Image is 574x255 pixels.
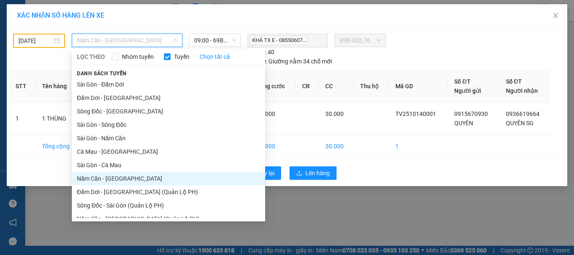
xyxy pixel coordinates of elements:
span: TV2510140001 [395,110,436,117]
a: Chọn tất cả [200,52,230,61]
span: QUYÊN SG [506,120,534,126]
span: 09:00 - 69B-002.76 [194,34,236,47]
li: Cà Mau - [GEOGRAPHIC_DATA] [72,145,265,158]
li: Năm Căn - [GEOGRAPHIC_DATA] (Quản Lộ PH) [72,212,265,226]
li: Sài Gòn - Sông Đốc [72,118,265,131]
span: 30.000 [257,110,275,117]
span: Danh sách tuyến [72,70,132,77]
th: Thu hộ [353,70,389,103]
span: Số ĐT [454,78,470,85]
td: 1 THÙNG [35,103,80,135]
th: CC [319,70,353,103]
li: Sài Gòn - Năm Căn [72,131,265,145]
span: 0915670930 [454,110,488,117]
th: CR [295,70,319,103]
button: Close [544,4,567,28]
li: 85 [PERSON_NAME] [4,18,160,29]
span: 69B-002.76 [340,34,381,47]
td: 30.000 [319,135,353,158]
th: STT [9,70,35,103]
span: phone [48,31,55,37]
input: 13/10/2025 [18,36,52,45]
td: 1 [389,135,448,158]
span: 0936619664 [506,110,540,117]
button: uploadLên hàng [290,166,337,180]
th: Tổng cước [250,70,295,103]
div: 40 [248,47,274,57]
li: Đầm Dơi - [GEOGRAPHIC_DATA] (Quản Lộ PH) [72,185,265,199]
span: Tuyến [171,52,193,61]
li: Sài Gòn - Cà Mau [72,158,265,172]
span: Năm Căn - Sài Gòn [77,34,177,47]
span: Người gửi [454,87,481,94]
td: 1 [9,103,35,135]
span: Lên hàng [305,168,330,178]
li: Sài Gòn - Đầm Dơi [72,78,265,91]
span: environment [48,20,55,27]
th: Mã GD [389,70,448,103]
li: Đầm Dơi - [GEOGRAPHIC_DATA] [72,91,265,105]
span: down [173,38,178,43]
b: GỬI : Văn phòng [PERSON_NAME] [4,53,95,85]
td: 30.000 [250,135,295,158]
td: Tổng cộng [35,135,80,158]
li: Sông Đốc - Sài Gòn (Quản Lộ PH) [72,199,265,212]
span: XÁC NHẬN SỐ HÀNG LÊN XE [17,11,104,19]
span: Nhóm tuyến [118,52,157,61]
span: Số ghế: [248,47,266,57]
li: Năm Căn - [GEOGRAPHIC_DATA] [72,172,265,185]
span: Số ĐT [506,78,522,85]
th: Tên hàng [35,70,80,103]
span: close [552,12,559,19]
span: 30.000 [325,110,344,117]
span: upload [296,170,302,177]
span: QUYÊN [454,120,473,126]
span: LỌC THEO [77,52,105,61]
li: 02839.63.63.63 [4,29,160,39]
li: Sông Đốc - [GEOGRAPHIC_DATA] [72,105,265,118]
div: Giường nằm 34 chỗ mới [248,57,332,66]
span: KHÁ TX E - 08550607... [250,36,308,45]
b: [PERSON_NAME] [48,5,119,16]
span: Người nhận [506,87,538,94]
